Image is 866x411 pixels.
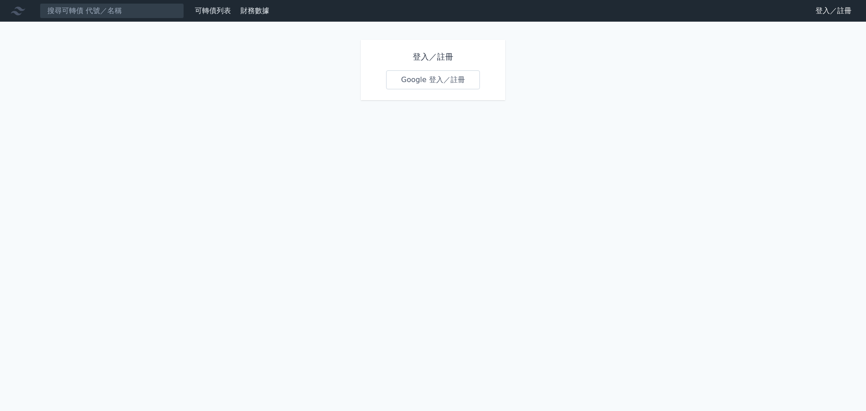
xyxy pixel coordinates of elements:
a: Google 登入／註冊 [386,70,480,89]
a: 財務數據 [240,6,269,15]
h1: 登入／註冊 [386,51,480,63]
a: 可轉債列表 [195,6,231,15]
input: 搜尋可轉債 代號／名稱 [40,3,184,18]
a: 登入／註冊 [808,4,859,18]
